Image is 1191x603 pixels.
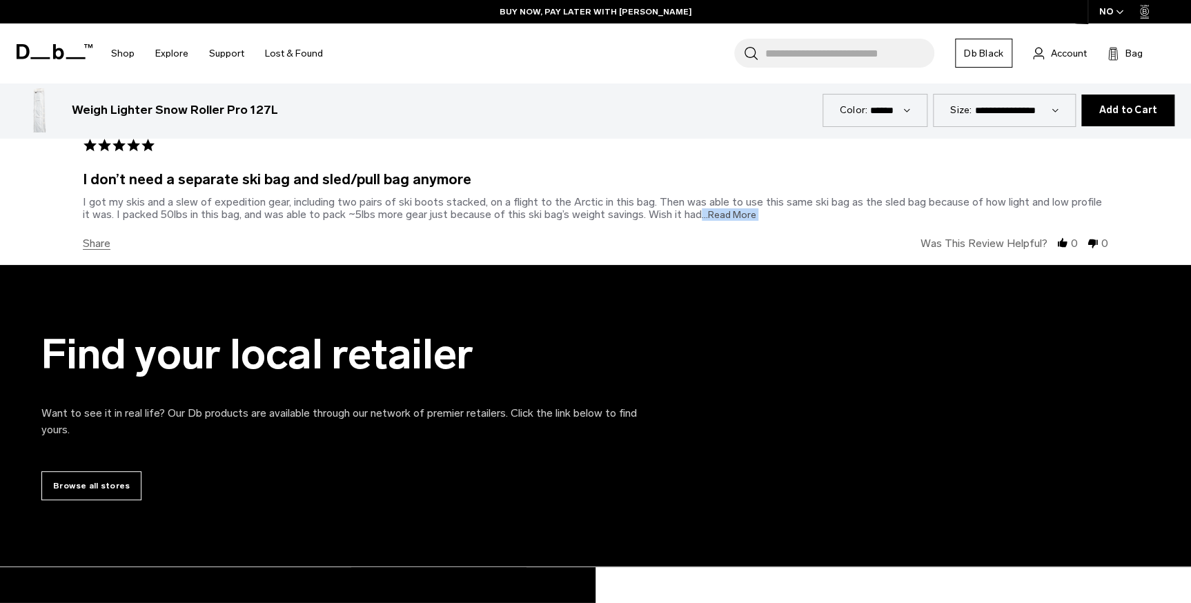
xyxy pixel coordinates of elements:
span: ...Read More [702,209,756,221]
a: Browse all stores [41,471,141,500]
p: Want to see it in real life? Our Db products are available through our network of premier retaile... [41,405,662,438]
img: Weigh_Lighter_Snow_Roller_Pro_127L_1.png [17,88,61,132]
div: vote down Review by Robert on 17 Mar 2025 [1087,237,1099,250]
a: Support [209,29,244,78]
span: 0 [1071,237,1078,249]
span: Bag [1125,46,1143,61]
div: Find your local retailer [41,331,662,377]
span: Account [1051,46,1087,61]
a: BUY NOW, PAY LATER WITH [PERSON_NAME] [500,6,692,18]
nav: Main Navigation [101,23,333,83]
span: Add to Cart [1099,105,1157,116]
label: Color: [840,103,868,117]
a: Account [1033,45,1087,61]
div: I don’t need a separate ski bag and sled/pull bag anymore [83,173,471,185]
span: Was this review helpful? [921,237,1047,249]
h3: Weigh Lighter Snow Roller Pro 127L [72,101,278,119]
button: Bag [1108,45,1143,61]
span: share [83,238,112,250]
div: vote up Review by Robert on 17 Mar 2025 [1056,237,1069,250]
span: share [83,237,110,250]
a: Db Black [955,39,1012,68]
span: 0 [1101,237,1108,249]
a: Shop [111,29,135,78]
a: Explore [155,29,188,78]
label: Size: [950,103,972,117]
a: Lost & Found [265,29,323,78]
button: Add to Cart [1081,95,1174,126]
div: I got my skis and a slew of expedition gear, including two pairs of ski boots stacked, on a fligh... [83,195,1102,221]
